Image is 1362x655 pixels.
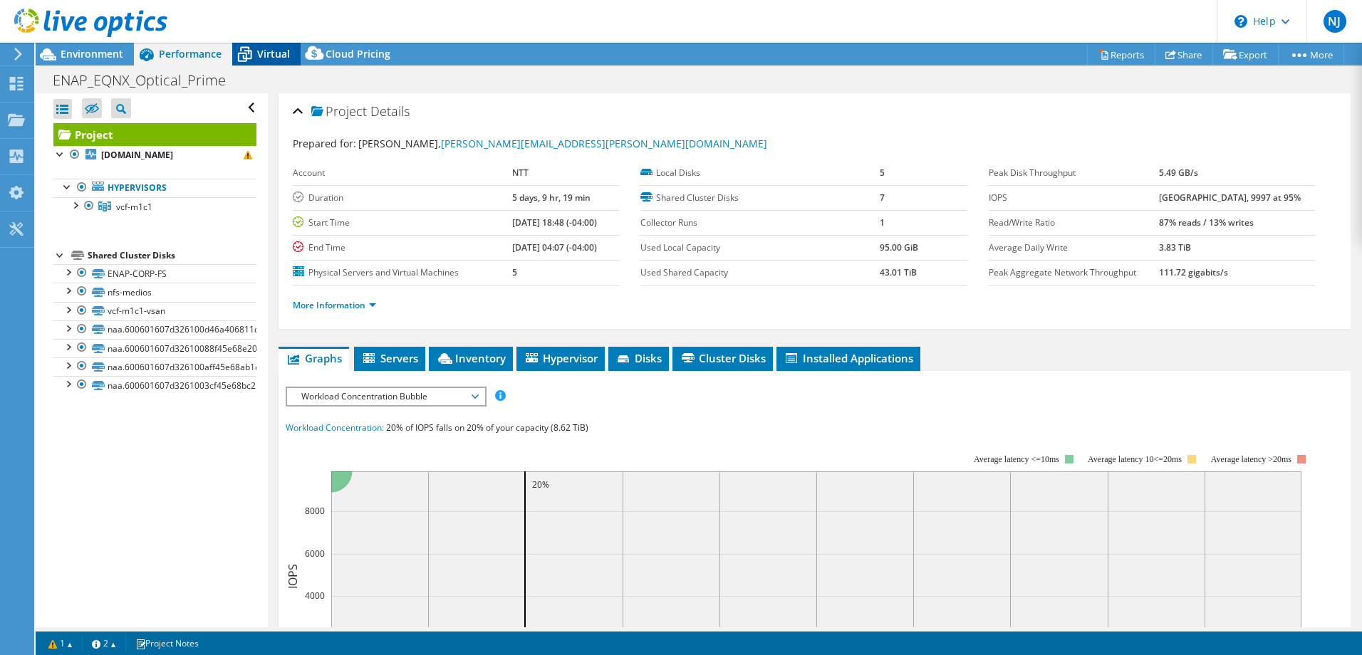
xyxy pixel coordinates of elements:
b: 87% reads / 13% writes [1159,216,1254,229]
span: Installed Applications [784,351,913,365]
a: Project Notes [125,634,209,652]
b: 5 [880,167,885,179]
label: Local Disks [640,166,880,180]
a: More [1278,43,1344,65]
span: vcf-m1c1 [116,201,152,213]
a: Hypervisors [53,179,256,197]
label: IOPS [989,191,1159,205]
b: 3.83 TiB [1159,241,1191,253]
b: [GEOGRAPHIC_DATA], 9997 at 95% [1159,192,1301,204]
text: 6000 [305,547,325,560]
label: Account [293,166,512,180]
label: Read/Write Ratio [989,216,1159,230]
label: Duration [293,191,512,205]
tspan: Average latency 10<=20ms [1088,454,1182,464]
a: vcf-m1c1-vsan [53,302,256,320]
span: Graphs [286,351,342,365]
label: Start Time [293,216,512,230]
label: Peak Aggregate Network Throughput [989,266,1159,280]
label: Used Shared Capacity [640,266,880,280]
b: 5 days, 9 hr, 19 min [512,192,591,204]
span: Environment [61,47,123,61]
a: nfs-medios [53,283,256,301]
span: Workload Concentration: [286,421,384,434]
b: NTT [512,167,529,179]
label: Physical Servers and Virtual Machines [293,266,512,280]
b: 5.49 GB/s [1159,167,1198,179]
span: [PERSON_NAME], [358,137,767,150]
span: Inventory [436,351,506,365]
svg: \n [1234,15,1247,28]
a: naa.600601607d3261003cf45e68bc21b8ad [53,376,256,394]
span: Details [370,103,410,120]
label: Shared Cluster Disks [640,191,880,205]
span: Servers [361,351,418,365]
text: IOPS [285,564,301,589]
a: naa.600601607d32610088f45e68e20dfe7a [53,339,256,357]
span: Hypervisor [524,351,598,365]
a: Export [1212,43,1279,65]
a: naa.600601607d326100d46a406811c3f778 [53,320,256,339]
span: Cluster Disks [680,351,766,365]
text: Average latency >20ms [1211,454,1291,464]
label: Used Local Capacity [640,241,880,255]
span: Workload Concentration Bubble [294,388,477,405]
b: [DATE] 18:48 (-04:00) [512,216,597,229]
text: 4000 [305,589,325,602]
span: Virtual [257,47,290,61]
tspan: Average latency <=10ms [974,454,1059,464]
a: vcf-m1c1 [53,197,256,216]
h1: ENAP_EQNX_Optical_Prime [46,73,248,88]
a: Reports [1087,43,1155,65]
span: Cloud Pricing [326,47,390,61]
a: 2 [82,634,126,652]
a: [DOMAIN_NAME] [53,146,256,164]
b: [DATE] 04:07 (-04:00) [512,241,597,253]
a: Project [53,123,256,146]
b: 5 [512,266,517,278]
span: NJ [1324,10,1346,33]
span: Project [311,105,367,119]
span: Performance [159,47,222,61]
b: 43.01 TiB [880,266,917,278]
text: 20% [532,478,549,491]
div: Shared Cluster Disks [88,247,256,264]
label: End Time [293,241,512,255]
span: Disks [615,351,662,365]
b: 1 [880,216,885,229]
text: 8000 [305,505,325,517]
b: 111.72 gigabits/s [1159,266,1228,278]
label: Prepared for: [293,137,356,150]
a: More Information [293,299,376,311]
b: [DOMAIN_NAME] [101,149,173,161]
a: naa.600601607d326100aff45e68ab1ef366 [53,357,256,376]
a: 1 [38,634,83,652]
a: Share [1155,43,1213,65]
label: Average Daily Write [989,241,1159,255]
b: 7 [880,192,885,204]
span: 20% of IOPS falls on 20% of your capacity (8.62 TiB) [386,421,588,434]
label: Collector Runs [640,216,880,230]
label: Peak Disk Throughput [989,166,1159,180]
a: ENAP-CORP-FS [53,264,256,283]
b: 95.00 GiB [880,241,918,253]
a: [PERSON_NAME][EMAIL_ADDRESS][PERSON_NAME][DOMAIN_NAME] [441,137,767,150]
